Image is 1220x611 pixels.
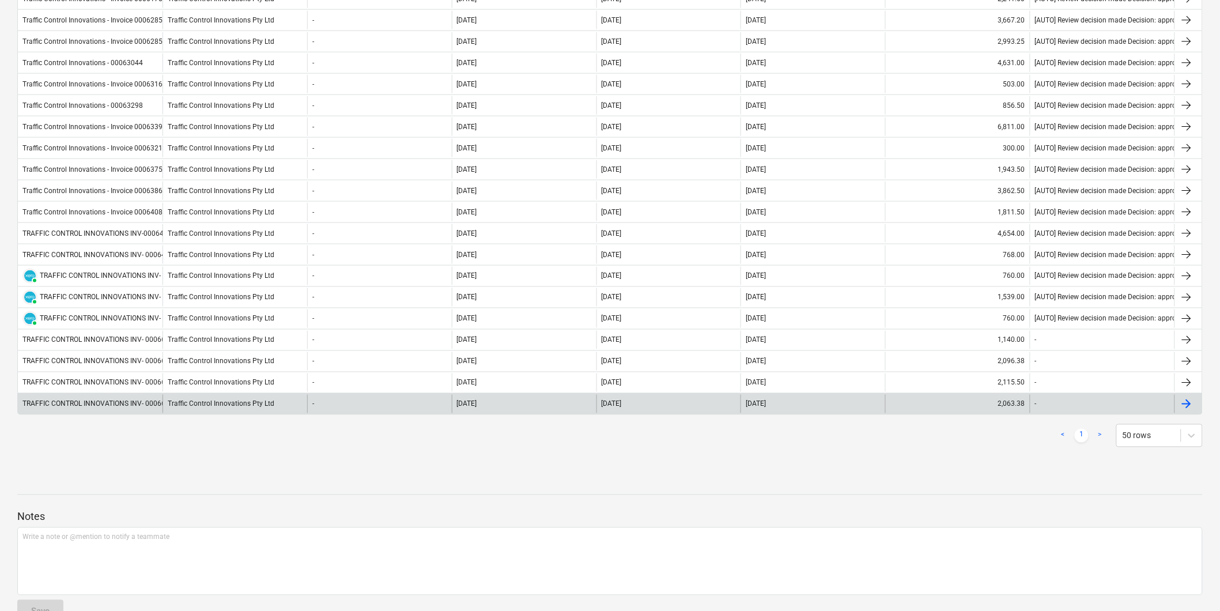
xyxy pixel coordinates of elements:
div: [DATE] [746,251,766,259]
div: 1,811.50 [885,203,1030,221]
div: [DATE] [457,357,477,365]
div: - [312,144,314,152]
div: - [312,357,314,365]
div: [DATE] [457,123,477,131]
a: Previous page [1056,429,1070,443]
div: Traffic Control Innovations Pty Ltd [163,246,307,264]
div: Traffic Control Innovations Pty Ltd [163,352,307,371]
div: [DATE] [457,37,477,46]
div: Traffic Control Innovations - 00063298 [22,101,143,110]
div: - [1035,400,1037,408]
div: - [312,101,314,110]
div: Traffic Control Innovations - Invoice 00064084 [22,208,167,216]
div: [DATE] [457,251,477,259]
div: - [312,59,314,67]
div: 1,140.00 [885,331,1030,349]
div: 6,811.00 [885,118,1030,136]
div: 4,654.00 [885,224,1030,243]
div: Traffic Control Innovations Pty Ltd [163,54,307,72]
div: - [312,336,314,344]
div: [DATE] [457,229,477,237]
div: TRAFFIC CONTROL INNOVATIONS INV- 00066210 [22,357,177,365]
div: - [312,379,314,387]
div: Traffic Control Innovations Pty Ltd [163,374,307,392]
div: TRAFFIC CONTROL INNOVATIONS INV- 00066295 [22,379,177,387]
div: [DATE] [746,400,766,408]
div: Traffic Control Innovations Pty Ltd [163,267,307,285]
div: 1,943.50 [885,160,1030,179]
div: - [312,187,314,195]
div: [DATE] [602,379,622,387]
div: Traffic Control Innovations Pty Ltd [163,331,307,349]
div: [DATE] [602,251,622,259]
div: [DATE] [602,272,622,280]
div: 2,115.50 [885,374,1030,392]
div: [DATE] [746,80,766,88]
div: - [1035,379,1037,387]
div: [DATE] [602,229,622,237]
div: [DATE] [746,165,766,174]
div: [DATE] [602,187,622,195]
div: [DATE] [602,357,622,365]
div: Traffic Control Innovations - Invoice 00063167 [22,80,167,88]
div: [DATE] [746,293,766,301]
div: [DATE] [457,400,477,408]
div: 3,667.20 [885,11,1030,29]
div: Traffic Control Innovations - Invoice 00063753 [22,165,167,174]
div: [DATE] [602,16,622,24]
div: [DATE] [746,123,766,131]
div: 4,631.00 [885,54,1030,72]
div: - [312,37,314,46]
div: - [312,229,314,237]
div: TRAFFIC CONTROL INNOVATIONS INV- 00065005 [40,272,195,280]
div: [DATE] [457,293,477,301]
div: 768.00 [885,246,1030,264]
div: Traffic Control Innovations - Invoice 00063866 [22,187,167,195]
div: [DATE] [746,208,766,216]
div: - [312,16,314,24]
div: [DATE] [746,272,766,280]
div: Chat Widget [1162,556,1220,611]
div: [DATE] [457,165,477,174]
div: [DATE] [457,272,477,280]
div: [DATE] [457,336,477,344]
div: Traffic Control Innovations Pty Ltd [163,118,307,136]
div: Invoice has been synced with Xero and its status is currently PAID [22,269,37,284]
div: [DATE] [457,187,477,195]
div: - [1035,357,1037,365]
div: [DATE] [602,123,622,131]
div: - [312,315,314,323]
div: [DATE] [457,315,477,323]
div: [DATE] [457,144,477,152]
div: Traffic Control Innovations Pty Ltd [163,203,307,221]
div: 856.50 [885,96,1030,115]
div: Traffic Control Innovations Pty Ltd [163,75,307,93]
div: 1,539.00 [885,288,1030,307]
div: TRAFFIC CONTROL INNOVATIONS INV-00064208 [22,229,176,237]
div: [DATE] [746,336,766,344]
div: - [1035,336,1037,344]
div: [DATE] [746,379,766,387]
div: [DATE] [602,144,622,152]
img: xero.svg [24,292,36,303]
div: - [312,251,314,259]
div: [DATE] [746,16,766,24]
div: [DATE] [602,101,622,110]
div: [DATE] [746,144,766,152]
div: [DATE] [457,16,477,24]
div: TRAFFIC CONTROL INNOVATIONS INV- 00066118 [22,336,177,344]
div: [DATE] [602,336,622,344]
div: TRAFFIC CONTROL INNOVATIONS INV- 00065481 [40,315,195,323]
div: [DATE] [602,59,622,67]
p: Notes [17,510,1203,524]
div: [DATE] [602,208,622,216]
div: [DATE] [602,293,622,301]
div: - [312,272,314,280]
div: Traffic Control Innovations - 00063044 [22,59,143,67]
div: [DATE] [602,400,622,408]
div: 300.00 [885,139,1030,157]
div: TRAFFIC CONTROL INNOVATIONS INV- 00064698 [22,251,177,259]
div: - [312,123,314,131]
div: [DATE] [602,80,622,88]
div: Traffic Control Innovations Pty Ltd [163,224,307,243]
